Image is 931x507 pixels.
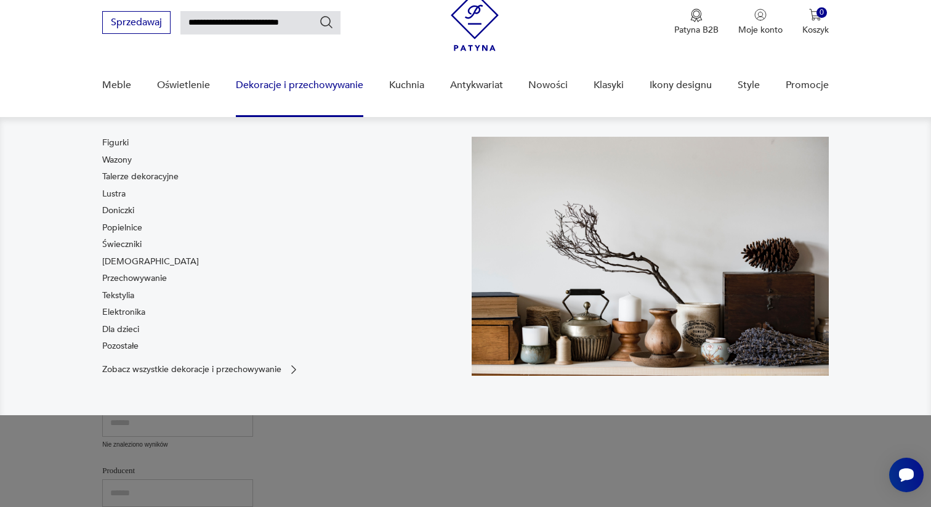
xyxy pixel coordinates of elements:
img: cfa44e985ea346226f89ee8969f25989.jpg [472,137,829,376]
a: Meble [102,62,131,109]
button: Moje konto [738,9,783,36]
a: Talerze dekoracyjne [102,171,179,183]
a: Lustra [102,188,126,200]
a: Kuchnia [389,62,424,109]
a: Figurki [102,137,129,149]
a: Przechowywanie [102,272,167,285]
a: Klasyki [594,62,624,109]
p: Moje konto [738,24,783,36]
a: Ikona medaluPatyna B2B [674,9,719,36]
a: Wazony [102,154,132,166]
img: Ikonka użytkownika [754,9,767,21]
a: Dla dzieci [102,323,139,336]
p: Patyna B2B [674,24,719,36]
button: 0Koszyk [802,9,829,36]
a: Elektronika [102,306,145,318]
a: Zobacz wszystkie dekoracje i przechowywanie [102,363,300,376]
a: Oświetlenie [157,62,210,109]
a: Doniczki [102,205,134,217]
a: Sprzedawaj [102,19,171,28]
a: Antykwariat [450,62,503,109]
a: [DEMOGRAPHIC_DATA] [102,256,199,268]
a: Nowości [528,62,568,109]
a: Świeczniki [102,238,142,251]
a: Promocje [786,62,829,109]
a: Ikony designu [650,62,712,109]
div: 0 [816,7,827,18]
button: Sprzedawaj [102,11,171,34]
a: Popielnice [102,222,142,234]
iframe: Smartsupp widget button [889,458,924,492]
button: Szukaj [319,15,334,30]
a: Ikonka użytkownikaMoje konto [738,9,783,36]
img: Ikona medalu [690,9,703,22]
p: Koszyk [802,24,829,36]
a: Dekoracje i przechowywanie [236,62,363,109]
p: Zobacz wszystkie dekoracje i przechowywanie [102,365,281,373]
a: Pozostałe [102,340,139,352]
button: Patyna B2B [674,9,719,36]
img: Ikona koszyka [809,9,821,21]
a: Style [738,62,760,109]
a: Tekstylia [102,290,134,302]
